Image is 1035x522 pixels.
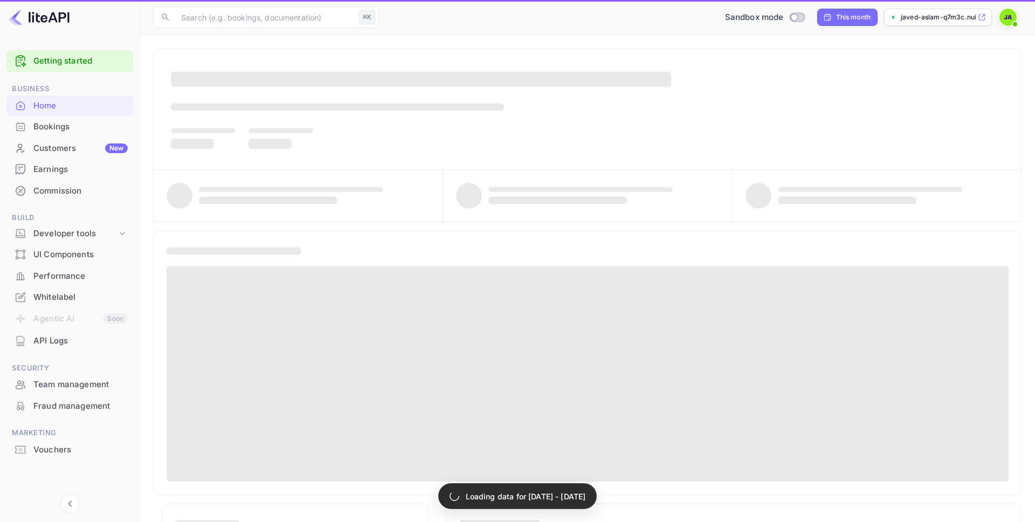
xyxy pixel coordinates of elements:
a: Commission [6,181,133,201]
span: Marketing [6,427,133,439]
a: Home [6,95,133,115]
a: Performance [6,266,133,286]
div: New [105,143,128,153]
div: Whitelabel [33,291,128,304]
a: UI Components [6,244,133,264]
a: Fraud management [6,396,133,416]
span: Sandbox mode [725,11,784,24]
p: javed-aslam-q7m3c.nuit... [901,12,976,22]
div: Vouchers [6,439,133,461]
div: Whitelabel [6,287,133,308]
div: Click to change the date range period [817,9,878,26]
span: Security [6,362,133,374]
img: Javed Aslam [999,9,1017,26]
div: CustomersNew [6,138,133,159]
div: Switch to Production mode [721,11,809,24]
div: UI Components [33,249,128,261]
a: Vouchers [6,439,133,459]
div: Vouchers [33,444,128,456]
div: Getting started [6,50,133,72]
p: Loading data for [DATE] - [DATE] [466,491,586,502]
div: Commission [6,181,133,202]
div: Earnings [6,159,133,180]
a: Team management [6,374,133,394]
a: CustomersNew [6,138,133,158]
div: UI Components [6,244,133,265]
div: Team management [33,379,128,391]
a: Earnings [6,159,133,179]
div: API Logs [6,331,133,352]
div: ⌘K [359,10,375,24]
div: Commission [33,185,128,197]
div: Home [33,100,128,112]
a: Getting started [33,55,128,67]
div: Fraud management [6,396,133,417]
input: Search (e.g. bookings, documentation) [175,6,355,28]
div: Performance [6,266,133,287]
img: LiteAPI logo [9,9,70,26]
a: API Logs [6,331,133,351]
div: Developer tools [6,224,133,243]
div: Home [6,95,133,116]
div: Performance [33,270,128,283]
div: Developer tools [33,228,117,240]
div: This month [836,12,871,22]
a: Bookings [6,116,133,136]
button: Collapse navigation [60,494,80,513]
a: Whitelabel [6,287,133,307]
div: Team management [6,374,133,395]
div: Bookings [6,116,133,138]
span: Build [6,212,133,224]
div: API Logs [33,335,128,347]
div: Bookings [33,121,128,133]
div: Fraud management [33,400,128,413]
div: Earnings [33,163,128,176]
span: Business [6,83,133,95]
div: Customers [33,142,128,155]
